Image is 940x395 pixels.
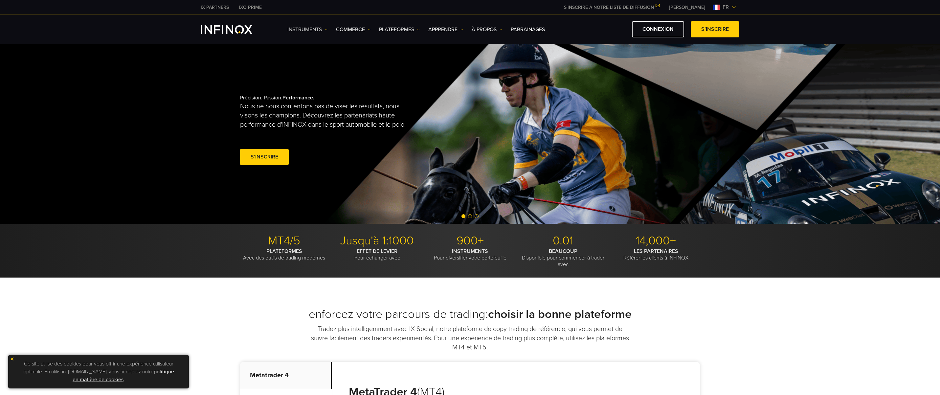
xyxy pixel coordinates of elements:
p: Référer les clients à INFINOX [612,248,700,261]
strong: EFFET DE LEVIER [357,248,397,255]
a: S'INSCRIRE À NOTRE LISTE DE DIFFUSION [559,5,664,10]
img: yellow close icon [10,357,14,361]
a: INFINOX [196,4,234,11]
span: Go to slide 2 [468,214,472,218]
a: S’inscrire [691,21,739,37]
a: INFINOX MENU [664,4,710,11]
a: À PROPOS [472,26,503,33]
strong: BEAUCOUP [549,248,577,255]
a: PLATEFORMES [379,26,420,33]
strong: LES PARTENAIRES [634,248,678,255]
p: MT4/5 [240,234,328,248]
p: Jusqu'à 1:1000 [333,234,421,248]
p: 14,000+ [612,234,700,248]
p: Tradez plus intelligemment avec IX Social, notre plateforme de copy trading de référence, qui vou... [311,324,629,352]
p: Disponible pour commencer à trader avec [519,248,607,268]
span: fr [720,3,731,11]
strong: PLATEFORMES [266,248,302,255]
strong: Performance. [282,94,314,101]
a: INSTRUMENTS [287,26,328,33]
p: Ce site utilise des cookies pour vous offrir une expérience utilisateur optimale. En utilisant [D... [11,358,186,385]
a: S’inscrire [240,149,289,165]
span: Go to slide 3 [475,214,479,218]
p: Nous ne nous contentons pas de viser les résultats, nous visons les champions. Découvrez les part... [240,102,406,129]
a: Connexion [632,21,684,37]
a: APPRENDRE [428,26,463,33]
span: Go to slide 1 [461,214,465,218]
strong: choisir la bonne plateforme [488,307,632,321]
a: INFINOX Logo [201,25,268,34]
div: Précision. Passion. [240,84,447,177]
a: INFINOX [234,4,267,11]
strong: INSTRUMENTS [452,248,488,255]
p: Metatrader 4 [240,362,332,389]
p: Pour diversifier votre portefeuille [426,248,514,261]
p: 900+ [426,234,514,248]
a: Parrainages [511,26,545,33]
p: 0.01 [519,234,607,248]
h2: enforcez votre parcours de trading: [240,307,700,322]
p: Pour échanger avec [333,248,421,261]
p: Avec des outils de trading modernes [240,248,328,261]
a: COMMERCE [336,26,371,33]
